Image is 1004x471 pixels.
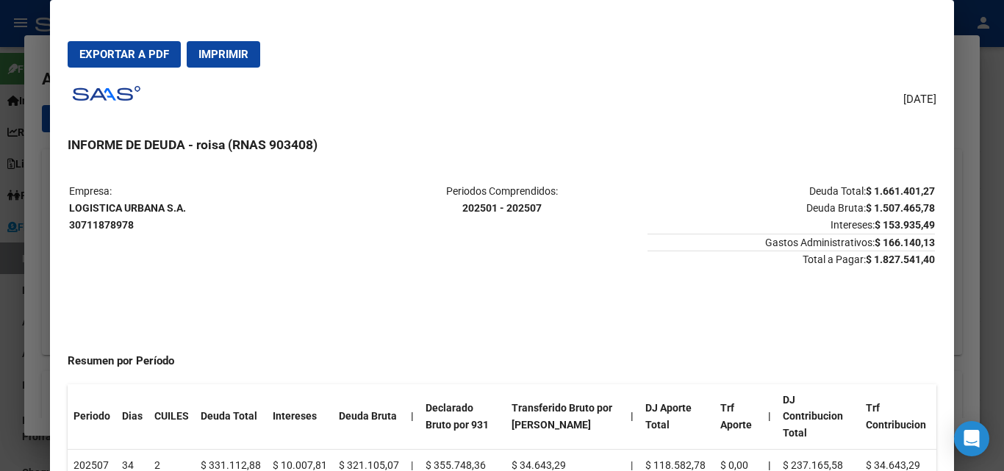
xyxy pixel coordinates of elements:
span: Imprimir [198,48,248,61]
th: | [762,384,777,450]
span: Total a Pagar: [648,251,935,265]
th: Declarado Bruto por 931 [420,384,506,450]
span: Gastos Administrativos: [648,234,935,248]
th: Intereses [267,384,333,450]
strong: $ 1.507.465,78 [866,202,935,214]
span: Exportar a PDF [79,48,169,61]
th: Deuda Bruta [333,384,405,450]
strong: LOGISTICA URBANA S.A. 30711878978 [69,202,186,231]
div: Open Intercom Messenger [954,421,989,456]
h3: INFORME DE DEUDA - roisa (RNAS 903408) [68,135,936,154]
button: Imprimir [187,41,260,68]
th: Trf Contribucion [860,384,936,450]
h4: Resumen por Período [68,353,936,370]
th: Dias [116,384,148,450]
strong: $ 153.935,49 [875,219,935,231]
p: Empresa: [69,183,356,233]
th: | [625,384,639,450]
strong: $ 1.827.541,40 [866,254,935,265]
strong: $ 166.140,13 [875,237,935,248]
th: Trf Aporte [714,384,762,450]
p: Deuda Total: Deuda Bruta: Intereses: [648,183,935,233]
th: DJ Aporte Total [639,384,715,450]
button: Exportar a PDF [68,41,181,68]
span: [DATE] [903,91,936,108]
th: | [405,384,420,450]
th: DJ Contribucion Total [777,384,860,450]
th: Periodo [68,384,116,450]
th: Deuda Total [195,384,267,450]
p: Periodos Comprendidos: [358,183,645,217]
th: Transferido Bruto por [PERSON_NAME] [506,384,624,450]
strong: 202501 - 202507 [462,202,542,214]
th: CUILES [148,384,195,450]
strong: $ 1.661.401,27 [866,185,935,197]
